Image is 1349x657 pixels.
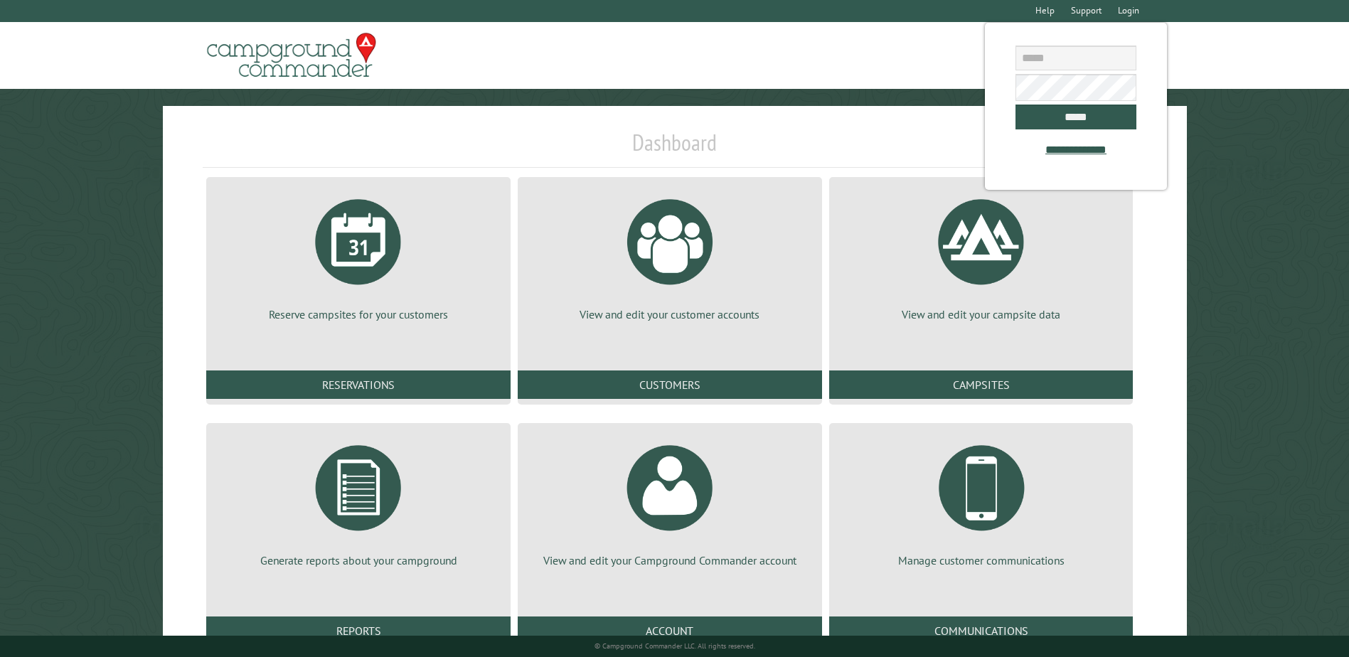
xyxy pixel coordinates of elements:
[535,434,805,568] a: View and edit your Campground Commander account
[846,188,1116,322] a: View and edit your campsite data
[206,616,511,645] a: Reports
[535,306,805,322] p: View and edit your customer accounts
[846,306,1116,322] p: View and edit your campsite data
[223,188,494,322] a: Reserve campsites for your customers
[203,129,1146,168] h1: Dashboard
[829,616,1134,645] a: Communications
[829,370,1134,399] a: Campsites
[535,552,805,568] p: View and edit your Campground Commander account
[846,434,1116,568] a: Manage customer communications
[223,552,494,568] p: Generate reports about your campground
[223,306,494,322] p: Reserve campsites for your customers
[518,616,822,645] a: Account
[846,552,1116,568] p: Manage customer communications
[594,641,755,651] small: © Campground Commander LLC. All rights reserved.
[206,370,511,399] a: Reservations
[223,434,494,568] a: Generate reports about your campground
[203,28,380,83] img: Campground Commander
[518,370,822,399] a: Customers
[535,188,805,322] a: View and edit your customer accounts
